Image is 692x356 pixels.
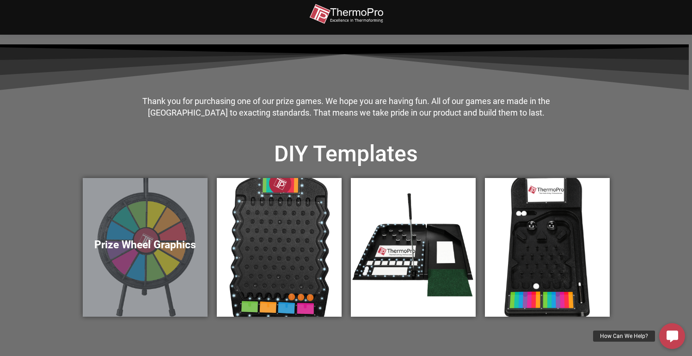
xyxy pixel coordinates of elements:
h5: Prize Wheel Graphics [92,239,198,252]
a: Prize Wheel Graphics [83,178,208,317]
div: Thank you for purchasing one of our prize games. We hope you are having fun. All of our games are... [135,96,557,119]
img: thermopro-logo-non-iso [309,4,383,25]
h2: DIY Templates [83,140,610,168]
a: How Can We Help? [659,323,685,349]
div: How Can We Help? [593,331,655,342]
